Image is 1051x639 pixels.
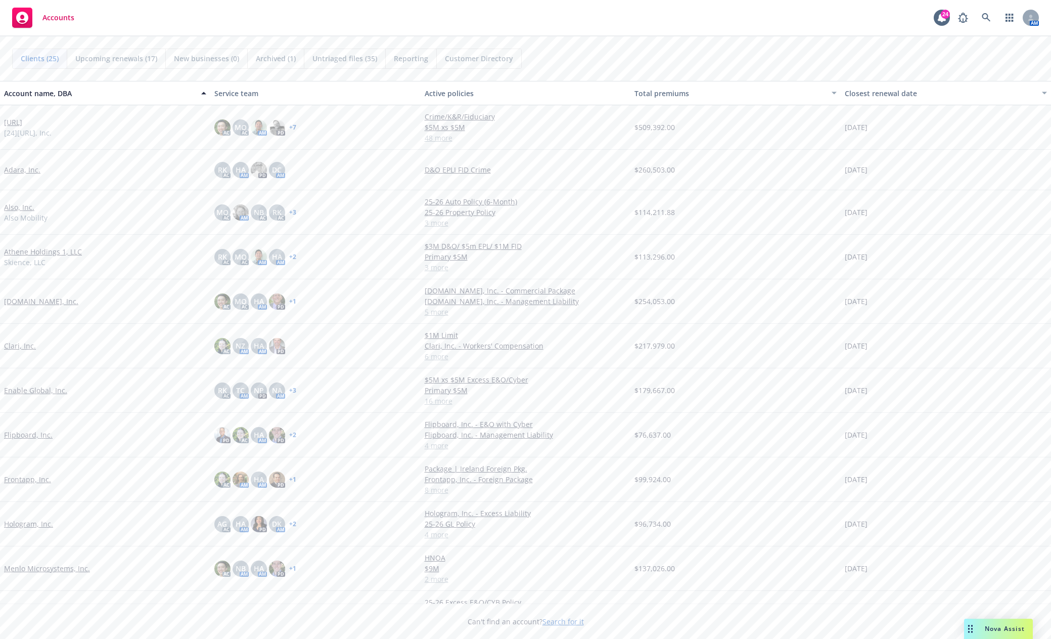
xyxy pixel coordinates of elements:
[425,485,627,495] a: 8 more
[4,385,67,396] a: Enable Global, Inc.
[4,212,48,223] span: Also Mobility
[272,207,282,218] span: RK
[845,340,867,351] span: [DATE]
[233,427,249,443] img: photo
[4,257,45,268] span: Skience, LLC
[425,330,627,340] a: $1M Limit
[251,249,267,265] img: photo
[236,563,246,574] span: NB
[425,207,627,218] a: 25-26 Property Policy
[425,164,627,175] a: D&O EPLI FID Crime
[4,474,51,485] a: Frontapp, Inc.
[272,519,282,529] span: DK
[634,251,675,262] span: $113,296.00
[468,616,584,627] span: Can't find an account?
[42,14,74,22] span: Accounts
[425,88,627,99] div: Active policies
[4,246,82,257] a: Athene Holdings 1, LLC
[999,8,1020,28] a: Switch app
[289,477,296,483] a: + 1
[845,122,867,133] span: [DATE]
[236,164,246,175] span: HA
[269,338,285,354] img: photo
[289,388,296,394] a: + 3
[845,385,867,396] span: [DATE]
[312,53,377,64] span: Untriaged files (35)
[845,88,1036,99] div: Closest renewal date
[845,563,867,574] span: [DATE]
[289,432,296,438] a: + 2
[75,53,157,64] span: Upcoming renewals (17)
[218,251,227,262] span: RK
[845,251,867,262] span: [DATE]
[269,427,285,443] img: photo
[425,597,627,608] a: 25-26 Excess E&O/CYB Policy
[272,164,282,175] span: DC
[425,133,627,143] a: 48 more
[254,296,264,307] span: HA
[218,164,227,175] span: RK
[4,519,53,529] a: Hologram, Inc.
[425,307,627,317] a: 5 more
[634,296,675,307] span: $254,053.00
[254,474,264,485] span: HA
[630,81,841,105] button: Total premiums
[289,124,296,131] a: + 7
[841,81,1051,105] button: Closest renewal date
[845,519,867,529] span: [DATE]
[214,472,231,488] img: photo
[634,164,675,175] span: $260,503.00
[289,566,296,572] a: + 1
[845,207,867,218] span: [DATE]
[235,296,247,307] span: MQ
[425,285,627,296] a: [DOMAIN_NAME], Inc. - Commercial Package
[251,516,267,532] img: photo
[964,619,1033,639] button: Nova Assist
[445,53,513,64] span: Customer Directory
[4,296,78,307] a: [DOMAIN_NAME], Inc.
[269,293,285,310] img: photo
[235,122,247,133] span: MQ
[845,430,867,440] span: [DATE]
[214,338,231,354] img: photo
[425,262,627,273] a: 3 more
[976,8,996,28] a: Search
[217,519,227,529] span: AG
[254,340,264,351] span: HA
[254,207,264,218] span: NB
[425,296,627,307] a: [DOMAIN_NAME], Inc. - Management Liability
[425,430,627,440] a: Flipboard, Inc. - Management Liability
[425,463,627,474] a: Package | Ireland Foreign Pkg.
[233,472,249,488] img: photo
[425,385,627,396] a: Primary $5M
[236,385,245,396] span: TC
[236,340,245,351] span: NZ
[845,296,867,307] span: [DATE]
[634,430,671,440] span: $76,637.00
[634,122,675,133] span: $509,392.00
[845,164,867,175] span: [DATE]
[251,119,267,136] img: photo
[216,207,229,218] span: MQ
[425,122,627,133] a: $5M xs $5M
[634,88,826,99] div: Total premiums
[272,385,282,396] span: NA
[4,164,40,175] a: Adara, Inc.
[542,617,584,626] a: Search for it
[985,624,1025,633] span: Nova Assist
[214,561,231,577] img: photo
[425,374,627,385] a: $5M xs $5M Excess E&O/Cyber
[964,619,977,639] div: Drag to move
[425,218,627,228] a: 3 more
[269,561,285,577] img: photo
[254,385,264,396] span: NP
[218,385,227,396] span: RK
[425,196,627,207] a: 25-26 Auto Policy (6-Month)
